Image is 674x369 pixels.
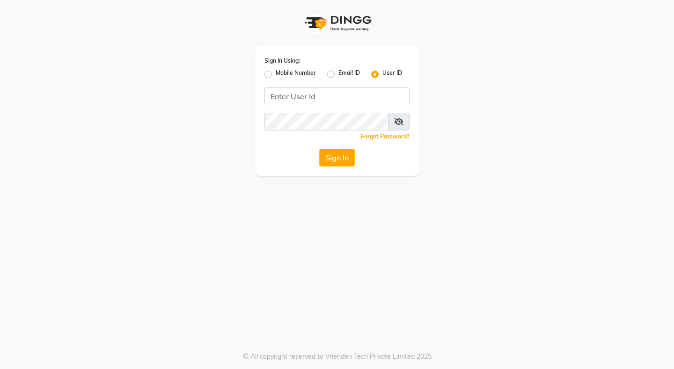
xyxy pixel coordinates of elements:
label: Email ID [338,69,360,80]
a: Forgot Password? [361,133,410,140]
label: Mobile Number [276,69,316,80]
label: User ID [382,69,402,80]
button: Sign In [319,149,355,166]
input: Username [264,87,410,105]
label: Sign In Using: [264,57,300,65]
img: logo1.svg [300,9,374,37]
input: Username [264,113,388,130]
